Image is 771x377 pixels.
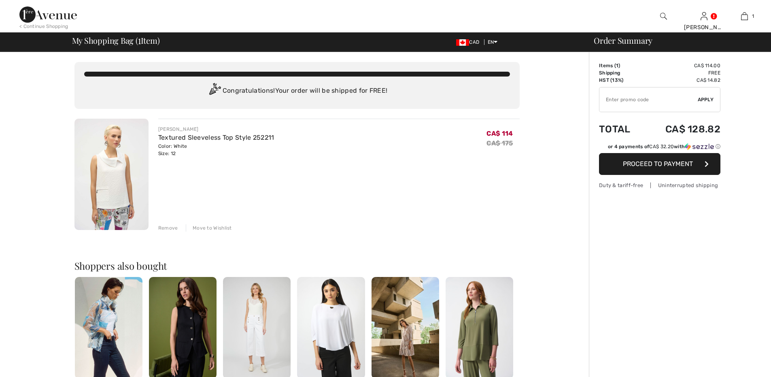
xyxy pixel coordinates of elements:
[741,11,748,21] img: My Bag
[158,134,274,141] a: Textured Sleeveless Top Style 252211
[608,143,720,150] div: or 4 payments of with
[643,69,720,77] td: Free
[158,143,274,157] div: Color: White Size: 12
[486,130,513,137] span: CA$ 114
[684,23,724,32] div: [PERSON_NAME]
[698,96,714,103] span: Apply
[72,36,160,45] span: My Shopping Bag ( Item)
[158,224,178,232] div: Remove
[616,63,618,68] span: 1
[643,62,720,69] td: CA$ 114.00
[701,11,707,21] img: My Info
[456,39,482,45] span: CAD
[599,77,643,84] td: HST (13%)
[158,126,274,133] div: [PERSON_NAME]
[701,12,707,20] a: Sign In
[724,11,764,21] a: 1
[456,39,469,46] img: Canadian Dollar
[74,261,520,271] h2: Shoppers also bought
[643,77,720,84] td: CA$ 14.82
[649,144,674,149] span: CA$ 32.20
[599,181,720,189] div: Duty & tariff-free | Uninterrupted shipping
[660,11,667,21] img: search the website
[599,153,720,175] button: Proceed to Payment
[599,115,643,143] td: Total
[486,139,513,147] s: CA$ 175
[752,13,754,20] span: 1
[206,83,223,99] img: Congratulation2.svg
[138,34,141,45] span: 1
[643,115,720,143] td: CA$ 128.82
[19,6,77,23] img: 1ère Avenue
[488,39,498,45] span: EN
[584,36,766,45] div: Order Summary
[685,143,714,150] img: Sezzle
[599,69,643,77] td: Shipping
[19,23,68,30] div: < Continue Shopping
[599,62,643,69] td: Items ( )
[599,143,720,153] div: or 4 payments ofCA$ 32.20withSezzle Click to learn more about Sezzle
[599,87,698,112] input: Promo code
[186,224,232,232] div: Move to Wishlist
[84,83,510,99] div: Congratulations! Your order will be shipped for FREE!
[623,160,693,168] span: Proceed to Payment
[74,119,149,230] img: Textured Sleeveless Top Style 252211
